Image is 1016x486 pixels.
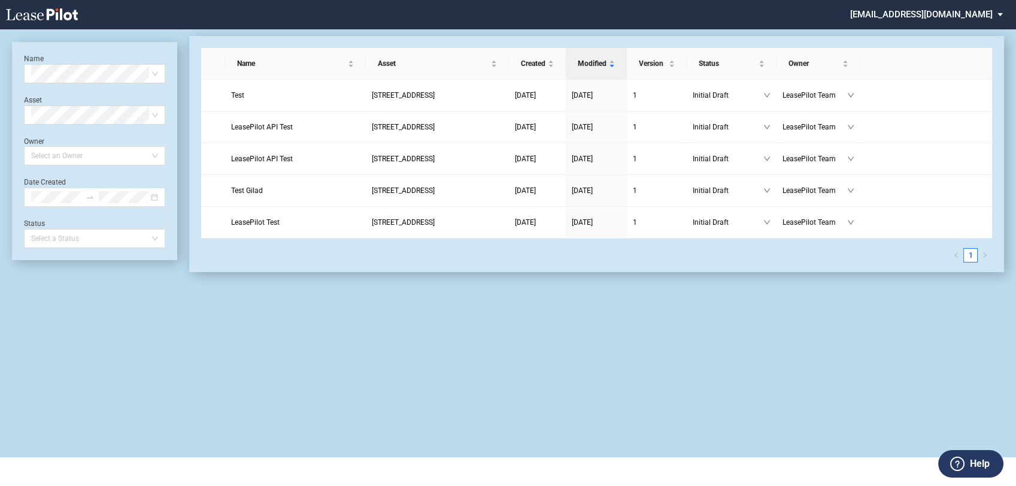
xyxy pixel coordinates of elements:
li: Previous Page [949,248,963,262]
button: Help [938,450,1003,478]
span: LeasePilot Team [783,89,847,101]
a: [STREET_ADDRESS] [372,216,503,228]
span: Initial Draft [693,216,763,228]
span: [DATE] [515,123,536,131]
span: [DATE] [515,155,536,163]
button: left [949,248,963,262]
a: LeasePilot Test [231,216,360,228]
span: [DATE] [515,218,536,227]
span: 109 State Street [372,218,435,227]
span: down [763,123,771,131]
span: down [847,187,854,194]
span: [DATE] [572,186,593,195]
a: [STREET_ADDRESS] [372,121,503,133]
span: 1 [633,91,637,99]
th: Created [509,48,566,80]
label: Owner [24,137,44,146]
span: [DATE] [572,91,593,99]
th: Asset [366,48,509,80]
label: Name [24,55,44,63]
span: down [763,92,771,99]
a: LeasePilot API Test [231,121,360,133]
span: [DATE] [572,218,593,227]
span: LeasePilot API Test [231,123,293,131]
a: [DATE] [515,216,560,228]
span: left [953,252,959,258]
a: 1 [633,121,681,133]
th: Owner [777,48,860,80]
a: [DATE] [572,185,621,197]
li: Next Page [978,248,992,262]
span: down [847,219,854,226]
span: 109 State Street [372,123,435,131]
span: down [847,123,854,131]
span: 1 [633,186,637,195]
span: LeasePilot Team [783,153,847,165]
span: 1 [633,155,637,163]
label: Status [24,219,45,228]
a: Test [231,89,360,101]
span: LeasePilot Team [783,185,847,197]
span: LeasePilot Team [783,216,847,228]
label: Date Created [24,178,66,186]
span: Version [639,58,666,70]
a: [DATE] [572,153,621,165]
a: [DATE] [572,121,621,133]
a: 1 [633,89,681,101]
span: [DATE] [515,186,536,195]
span: 109 State Street [372,91,435,99]
span: Asset [378,58,489,70]
a: 1 [633,153,681,165]
th: Status [687,48,777,80]
span: to [86,193,94,201]
th: Version [627,48,687,80]
label: Asset [24,96,42,104]
span: Initial Draft [693,153,763,165]
span: [DATE] [515,91,536,99]
span: Modified [578,58,606,70]
a: [DATE] [572,89,621,101]
span: LeasePilot Team [783,121,847,133]
li: 1 [963,248,978,262]
span: down [763,155,771,162]
a: [DATE] [515,153,560,165]
span: down [763,219,771,226]
a: [DATE] [515,89,560,101]
a: Test Gilad [231,185,360,197]
span: swap-right [86,193,94,201]
span: Test Gilad [231,186,263,195]
a: 1 [964,249,977,262]
a: 1 [633,216,681,228]
button: right [978,248,992,262]
span: 1 [633,218,637,227]
span: 109 State Street [372,186,435,195]
span: Initial Draft [693,89,763,101]
span: LeasePilot API Test [231,155,293,163]
span: Owner [788,58,840,70]
span: LeasePilot Test [231,218,280,227]
span: down [763,187,771,194]
label: Help [970,456,990,472]
a: LeasePilot API Test [231,153,360,165]
span: down [847,92,854,99]
a: [STREET_ADDRESS] [372,153,503,165]
span: Status [699,58,756,70]
span: Initial Draft [693,121,763,133]
a: [STREET_ADDRESS] [372,185,503,197]
span: [DATE] [572,123,593,131]
a: [DATE] [515,185,560,197]
span: Test [231,91,244,99]
a: [STREET_ADDRESS] [372,89,503,101]
span: Initial Draft [693,185,763,197]
a: [DATE] [515,121,560,133]
span: 109 State Street [372,155,435,163]
span: Name [237,58,345,70]
a: 1 [633,185,681,197]
span: 1 [633,123,637,131]
span: Created [521,58,545,70]
th: Name [225,48,366,80]
span: right [982,252,988,258]
span: down [847,155,854,162]
span: [DATE] [572,155,593,163]
th: Modified [566,48,627,80]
